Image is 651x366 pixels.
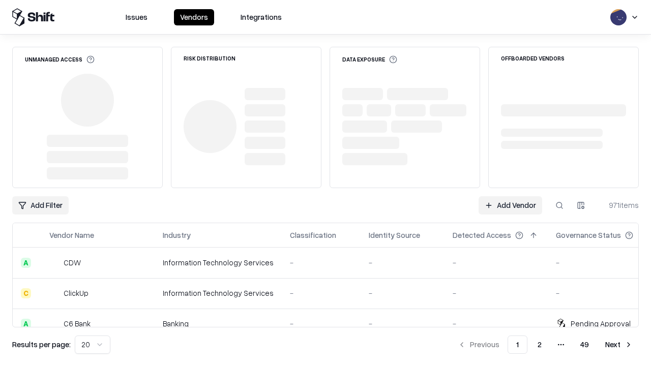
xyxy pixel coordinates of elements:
[369,257,436,268] div: -
[163,230,191,240] div: Industry
[12,196,69,215] button: Add Filter
[12,339,71,350] p: Results per page:
[529,335,550,354] button: 2
[342,55,397,64] div: Data Exposure
[120,9,154,25] button: Issues
[290,318,352,329] div: -
[49,230,94,240] div: Vendor Name
[572,335,597,354] button: 49
[184,55,235,61] div: Risk Distribution
[479,196,542,215] a: Add Vendor
[163,288,274,298] div: Information Technology Services
[556,288,649,298] div: -
[501,55,565,61] div: Offboarded Vendors
[64,288,88,298] div: ClickUp
[369,318,436,329] div: -
[49,288,60,298] img: ClickUp
[49,319,60,329] img: C6 Bank
[290,257,352,268] div: -
[25,55,95,64] div: Unmanaged Access
[21,258,31,268] div: A
[49,258,60,268] img: CDW
[453,288,540,298] div: -
[234,9,288,25] button: Integrations
[64,318,91,329] div: C6 Bank
[174,9,214,25] button: Vendors
[453,318,540,329] div: -
[21,288,31,298] div: C
[290,230,336,240] div: Classification
[453,230,511,240] div: Detected Access
[599,335,639,354] button: Next
[453,257,540,268] div: -
[369,230,420,240] div: Identity Source
[21,319,31,329] div: A
[64,257,81,268] div: CDW
[452,335,639,354] nav: pagination
[598,200,639,210] div: 971 items
[290,288,352,298] div: -
[556,257,649,268] div: -
[369,288,436,298] div: -
[571,318,631,329] div: Pending Approval
[508,335,527,354] button: 1
[556,230,621,240] div: Governance Status
[163,257,274,268] div: Information Technology Services
[163,318,274,329] div: Banking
